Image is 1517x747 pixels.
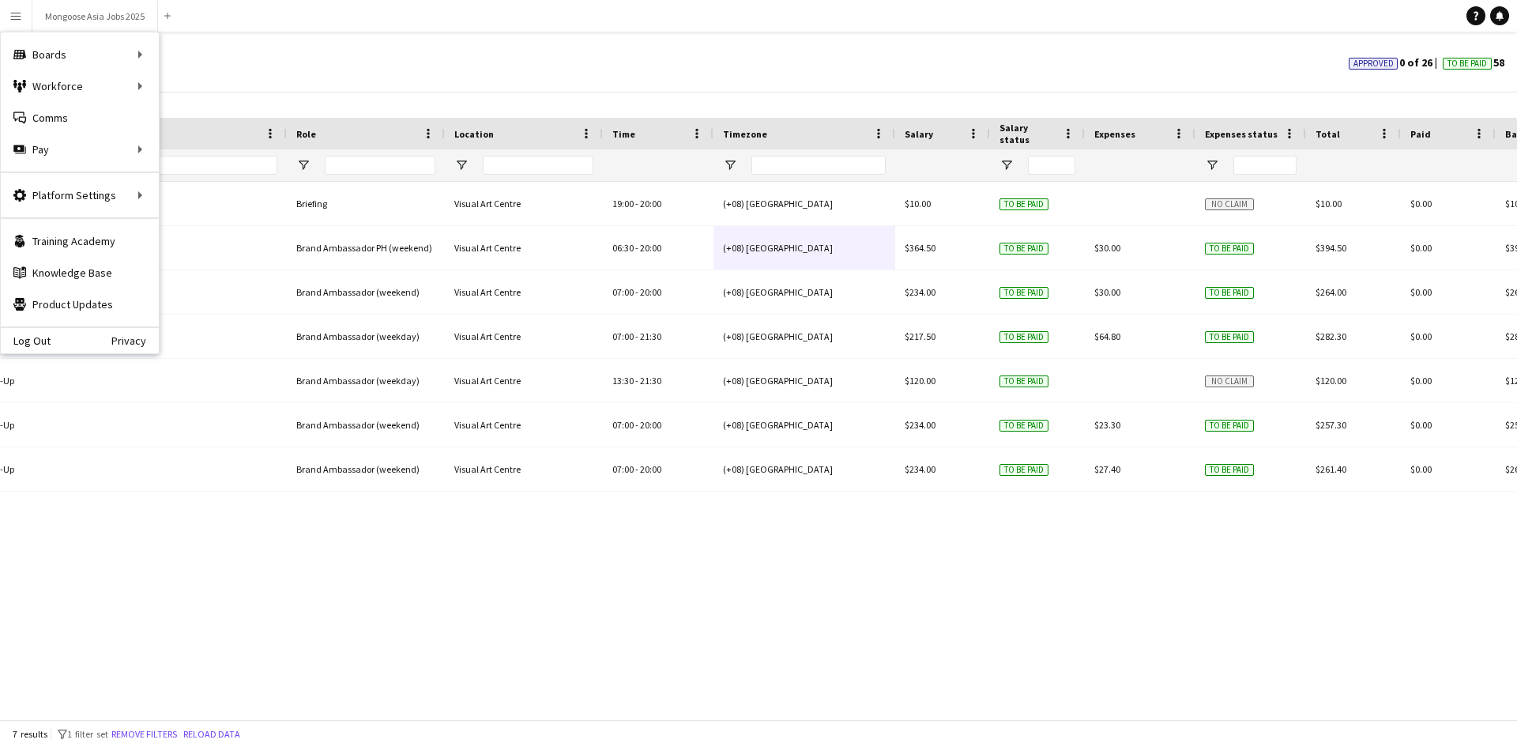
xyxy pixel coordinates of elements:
button: Open Filter Menu [454,158,469,172]
div: Platform Settings [1,179,159,211]
span: $0.00 [1410,419,1432,431]
span: 21:30 [640,375,661,387]
span: Total [1316,128,1340,140]
a: Comms [1,102,159,134]
span: $64.80 [1094,330,1120,342]
div: (+08) [GEOGRAPHIC_DATA] [713,315,895,358]
span: Location [454,128,494,140]
span: $120.00 [905,375,935,387]
span: $23.30 [1094,419,1120,431]
button: Open Filter Menu [296,158,311,172]
span: Approved [1353,58,1394,69]
span: Timezone [723,128,767,140]
span: Salary [905,128,933,140]
span: Expenses status [1205,128,1278,140]
span: 07:00 [612,286,634,298]
span: - [635,242,638,254]
span: 13:30 [612,375,634,387]
div: Pay [1,134,159,165]
span: $0.00 [1410,242,1432,254]
span: To be paid [1205,420,1254,432]
button: Remove filters [108,726,180,743]
a: Log Out [1,334,51,347]
button: Open Filter Menu [999,158,1014,172]
span: Paid [1410,128,1431,140]
span: 20:00 [640,198,661,209]
span: $0.00 [1410,375,1432,387]
span: Role [296,128,316,140]
a: Privacy [111,334,159,347]
div: Brand Ambassador (weekend) [287,270,445,314]
span: To be paid [999,287,1048,299]
span: $394.50 [1316,242,1346,254]
span: Expenses [1094,128,1135,140]
span: $10.00 [1316,198,1342,209]
input: Timezone Filter Input [751,156,886,175]
span: $27.40 [1094,463,1120,475]
span: 06:30 [612,242,634,254]
span: $30.00 [1094,242,1120,254]
div: Visual Art Centre [445,447,603,491]
div: Brand Ambassador (weekend) [287,447,445,491]
a: Product Updates [1,289,159,320]
span: 07:00 [612,419,634,431]
div: (+08) [GEOGRAPHIC_DATA] [713,226,895,270]
span: To be paid [1205,331,1254,343]
span: To be paid [999,198,1048,210]
span: To be paid [999,464,1048,476]
a: Training Academy [1,225,159,257]
span: To be paid [1205,243,1254,255]
span: $261.40 [1316,463,1346,475]
span: Salary status [999,122,1056,145]
span: 0 of 26 [1349,55,1443,70]
div: (+08) [GEOGRAPHIC_DATA] [713,447,895,491]
div: Brand Ambassador (weekday) [287,315,445,358]
span: - [635,330,638,342]
span: 20:00 [640,463,661,475]
div: Visual Art Centre [445,403,603,447]
span: $234.00 [905,419,935,431]
div: Visual Art Centre [445,182,603,225]
input: Expenses status Filter Input [1233,156,1297,175]
div: Briefing [287,182,445,225]
span: 20:00 [640,286,661,298]
div: (+08) [GEOGRAPHIC_DATA] [713,182,895,225]
span: 19:00 [612,198,634,209]
span: $0.00 [1410,198,1432,209]
span: To be paid [1205,287,1254,299]
span: - [635,198,638,209]
span: $364.50 [905,242,935,254]
div: Visual Art Centre [445,270,603,314]
span: 20:00 [640,242,661,254]
span: To be paid [999,331,1048,343]
span: $120.00 [1316,375,1346,387]
div: Visual Art Centre [445,359,603,402]
span: 07:00 [612,330,634,342]
input: Salary status Filter Input [1028,156,1075,175]
div: Visual Art Centre [445,226,603,270]
input: Location Filter Input [483,156,593,175]
span: No claim [1205,198,1254,210]
span: 58 [1443,55,1504,70]
span: To be paid [999,375,1048,387]
span: Time [612,128,635,140]
span: - [635,286,638,298]
div: Brand Ambassador PH (weekend) [287,226,445,270]
input: Role Filter Input [325,156,435,175]
span: 20:00 [640,419,661,431]
div: (+08) [GEOGRAPHIC_DATA] [713,403,895,447]
span: $217.50 [905,330,935,342]
span: - [635,463,638,475]
span: $234.00 [905,463,935,475]
span: - [635,419,638,431]
button: Mongoose Asia Jobs 2025 [32,1,158,32]
span: - [635,375,638,387]
span: $257.30 [1316,419,1346,431]
span: $282.30 [1316,330,1346,342]
span: $30.00 [1094,286,1120,298]
span: $234.00 [905,286,935,298]
span: 1 filter set [67,728,108,740]
div: Boards [1,39,159,70]
div: Brand Ambassador (weekend) [287,403,445,447]
span: To be paid [999,243,1048,255]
